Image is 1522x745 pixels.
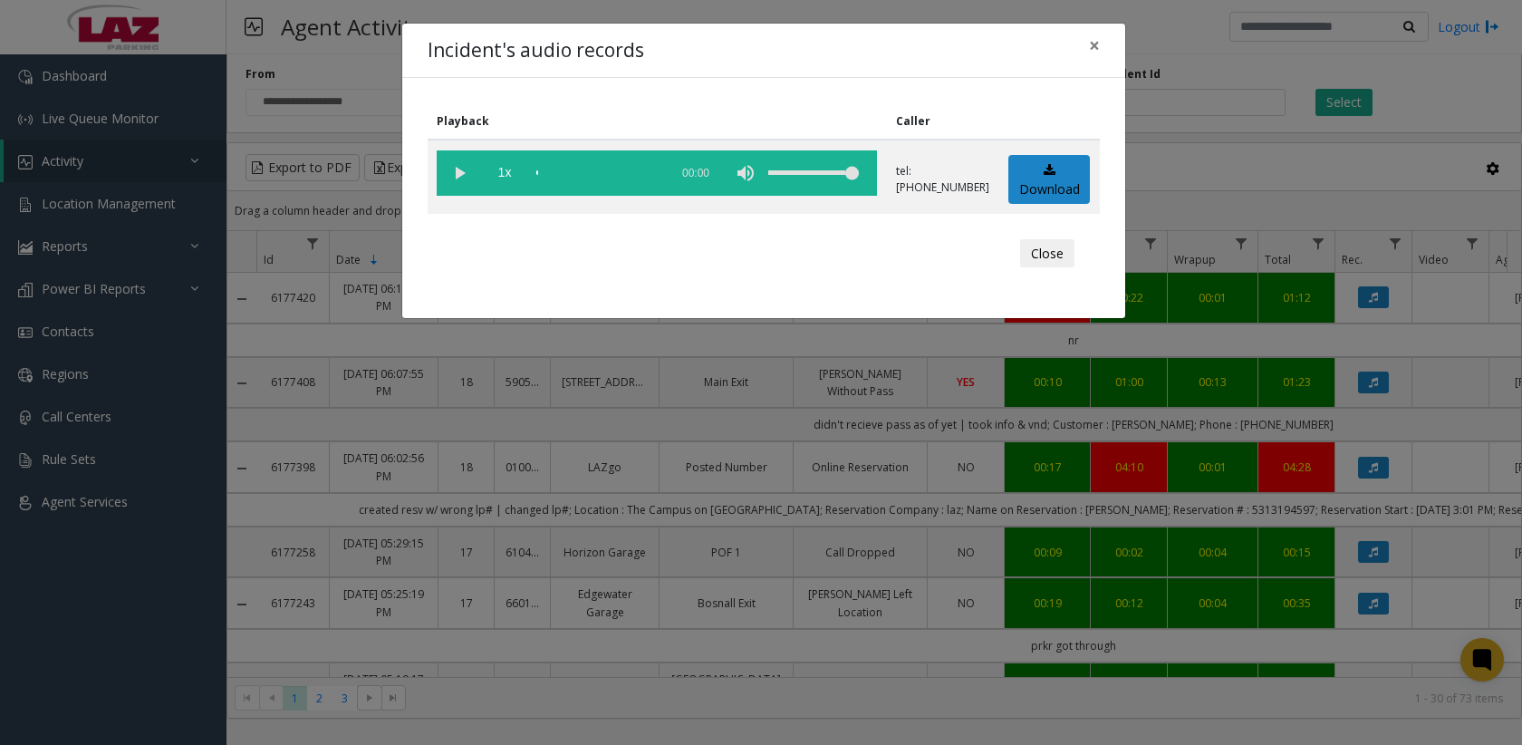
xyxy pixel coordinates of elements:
button: Close [1020,239,1074,268]
span: × [1089,33,1100,58]
h4: Incident's audio records [428,36,644,65]
a: Download [1008,155,1090,205]
button: Close [1076,24,1113,68]
span: playback speed button [482,150,527,196]
th: Caller [887,103,999,140]
th: Playback [428,103,887,140]
div: scrub bar [536,150,660,196]
div: volume level [768,150,859,196]
p: tel:[PHONE_NUMBER] [896,163,989,196]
